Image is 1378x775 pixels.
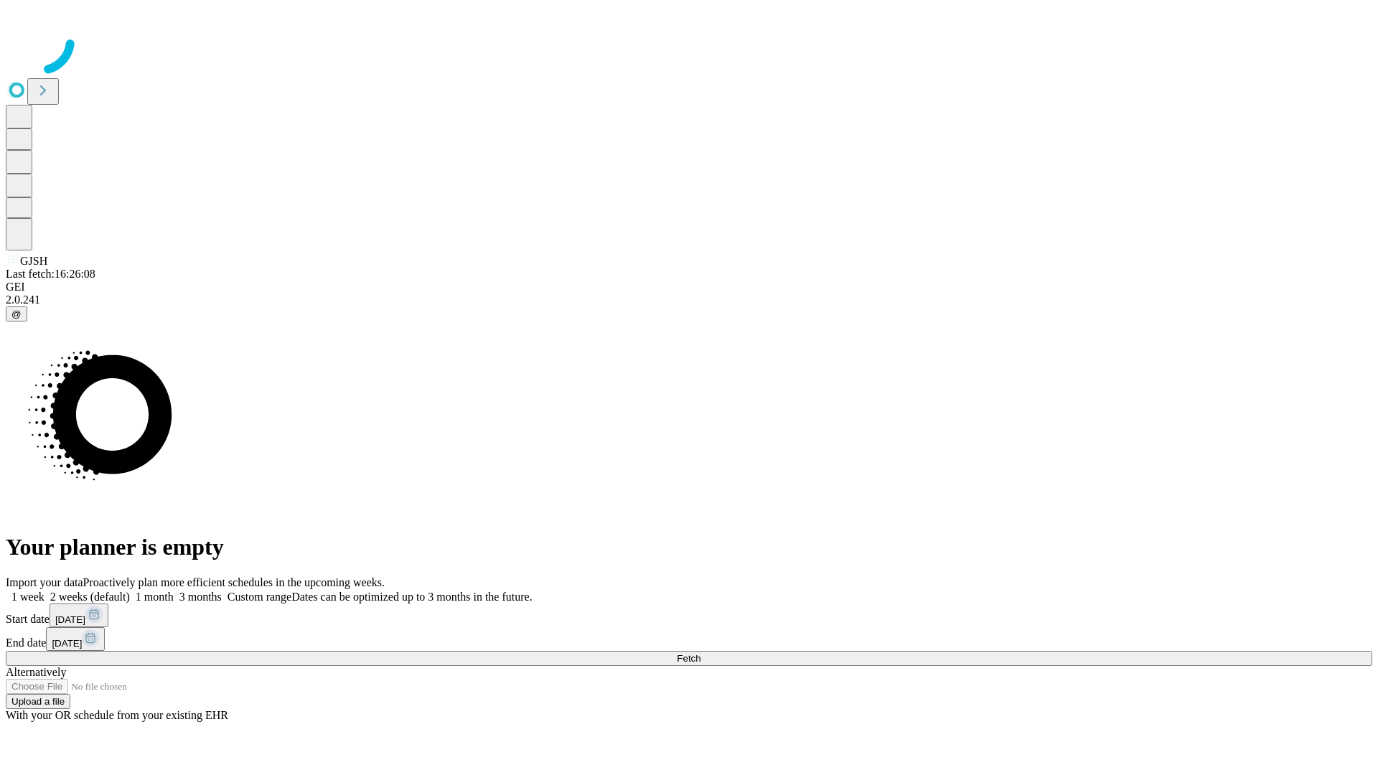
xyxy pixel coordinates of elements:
[6,534,1372,560] h1: Your planner is empty
[20,255,47,267] span: GJSH
[6,293,1372,306] div: 2.0.241
[6,281,1372,293] div: GEI
[50,591,130,603] span: 2 weeks (default)
[6,694,70,709] button: Upload a file
[677,653,700,664] span: Fetch
[6,666,66,678] span: Alternatively
[55,614,85,625] span: [DATE]
[46,627,105,651] button: [DATE]
[6,306,27,321] button: @
[6,709,228,721] span: With your OR schedule from your existing EHR
[6,603,1372,627] div: Start date
[291,591,532,603] span: Dates can be optimized up to 3 months in the future.
[179,591,222,603] span: 3 months
[136,591,174,603] span: 1 month
[11,591,44,603] span: 1 week
[228,591,291,603] span: Custom range
[6,627,1372,651] div: End date
[6,651,1372,666] button: Fetch
[6,268,95,280] span: Last fetch: 16:26:08
[50,603,108,627] button: [DATE]
[83,576,385,588] span: Proactively plan more efficient schedules in the upcoming weeks.
[52,638,82,649] span: [DATE]
[6,576,83,588] span: Import your data
[11,309,22,319] span: @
